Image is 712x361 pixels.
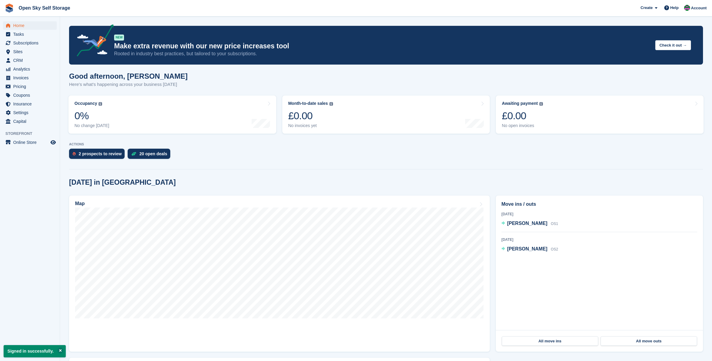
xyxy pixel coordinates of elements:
[13,138,49,147] span: Online Store
[72,24,114,59] img: price-adjustments-announcement-icon-8257ccfd72463d97f412b2fc003d46551f7dbcb40ab6d574587a9cd5c0d94...
[50,139,57,146] a: Preview store
[3,30,57,38] a: menu
[501,201,697,208] h2: Move ins / outs
[501,220,558,228] a: [PERSON_NAME] OS1
[114,42,650,50] p: Make extra revenue with our new price increases tool
[5,131,60,137] span: Storefront
[670,5,679,11] span: Help
[3,91,57,99] a: menu
[131,152,136,156] img: deal-1b604bf984904fb50ccaf53a9ad4b4a5d6e5aea283cecdc64d6e3604feb123c2.svg
[13,100,49,108] span: Insurance
[16,3,73,13] a: Open Sky Self Storage
[13,74,49,82] span: Invoices
[496,96,704,134] a: Awaiting payment £0.00 No open invoices
[3,117,57,126] a: menu
[502,101,538,106] div: Awaiting payment
[641,5,653,11] span: Create
[74,123,109,128] div: No change [DATE]
[3,100,57,108] a: menu
[139,151,167,156] div: 20 open deals
[69,178,176,187] h2: [DATE] in [GEOGRAPHIC_DATA]
[282,96,490,134] a: Month-to-date sales £0.00 No invoices yet
[691,5,707,11] span: Account
[13,56,49,65] span: CRM
[73,152,76,156] img: prospect-51fa495bee0391a8d652442698ab0144808aea92771e9ea1ae160a38d050c398.svg
[74,101,97,106] div: Occupancy
[69,196,490,352] a: Map
[69,72,188,80] h1: Good afternoon, [PERSON_NAME]
[5,4,14,13] img: stora-icon-8386f47178a22dfd0bd8f6a31ec36ba5ce8667c1dd55bd0f319d3a0aa187defe.svg
[13,91,49,99] span: Coupons
[288,101,328,106] div: Month-to-date sales
[13,65,49,73] span: Analytics
[13,39,49,47] span: Subscriptions
[128,149,173,162] a: 20 open deals
[501,245,558,253] a: [PERSON_NAME] OS2
[68,96,276,134] a: Occupancy 0% No change [DATE]
[507,221,547,226] span: [PERSON_NAME]
[3,138,57,147] a: menu
[502,336,598,346] a: All move ins
[3,56,57,65] a: menu
[288,110,333,122] div: £0.00
[501,211,697,217] div: [DATE]
[507,246,547,251] span: [PERSON_NAME]
[329,102,333,106] img: icon-info-grey-7440780725fd019a000dd9b08b2336e03edf1995a4989e88bcd33f0948082b44.svg
[13,47,49,56] span: Sites
[3,39,57,47] a: menu
[3,21,57,30] a: menu
[551,247,558,251] span: OS2
[3,108,57,117] a: menu
[539,102,543,106] img: icon-info-grey-7440780725fd019a000dd9b08b2336e03edf1995a4989e88bcd33f0948082b44.svg
[69,81,188,88] p: Here's what's happening across your business [DATE]
[655,40,691,50] button: Check it out →
[114,50,650,57] p: Rooted in industry best practices, but tailored to your subscriptions.
[114,35,124,41] div: NEW
[3,74,57,82] a: menu
[98,102,102,106] img: icon-info-grey-7440780725fd019a000dd9b08b2336e03edf1995a4989e88bcd33f0948082b44.svg
[13,82,49,91] span: Pricing
[601,336,697,346] a: All move outs
[684,5,690,11] img: Richard Baker
[3,82,57,91] a: menu
[75,201,85,206] h2: Map
[502,123,543,128] div: No open invoices
[551,222,558,226] span: OS1
[13,30,49,38] span: Tasks
[69,142,703,146] p: ACTIONS
[3,47,57,56] a: menu
[3,65,57,73] a: menu
[13,117,49,126] span: Capital
[4,345,66,357] p: Signed in successfully.
[79,151,122,156] div: 2 prospects to review
[501,237,697,242] div: [DATE]
[502,110,543,122] div: £0.00
[69,149,128,162] a: 2 prospects to review
[288,123,333,128] div: No invoices yet
[74,110,109,122] div: 0%
[13,21,49,30] span: Home
[13,108,49,117] span: Settings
